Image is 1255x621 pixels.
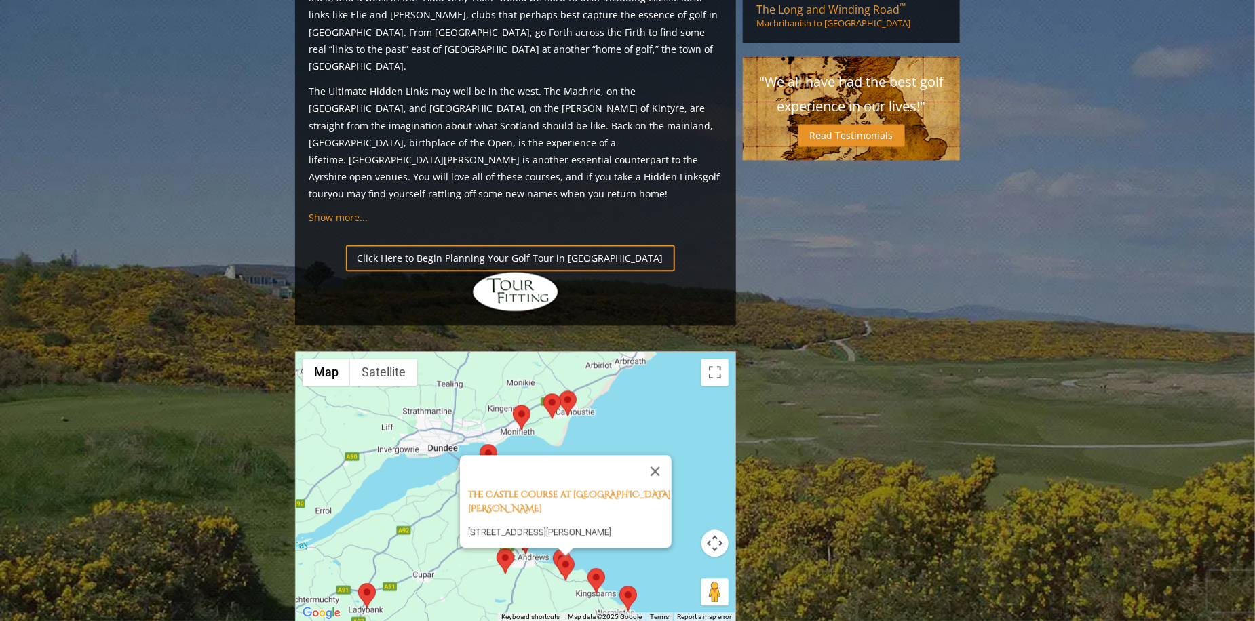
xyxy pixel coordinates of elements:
sup: ™ [900,1,906,12]
a: Report a map error [677,613,731,620]
a: Show more... [309,211,368,224]
button: Map camera controls [701,529,729,557]
button: Drag Pegman onto the map to open Street View [701,578,729,605]
p: "We all have had the best golf experience in our lives!" [756,70,946,119]
a: The Long and Winding Road™Machrihanish to [GEOGRAPHIC_DATA] [756,2,946,29]
button: Toggle fullscreen view [701,359,729,386]
button: Close [639,455,672,487]
button: Show satellite imagery [350,359,417,386]
a: The Castle Course at [GEOGRAPHIC_DATA][PERSON_NAME] [468,488,671,515]
p: The Ultimate Hidden Links may well be in the west. The Machrie, on the [GEOGRAPHIC_DATA], and [GE... [309,83,722,202]
a: Read Testimonials [798,124,905,146]
span: Map data ©2025 Google [568,613,642,620]
img: Hidden Links [471,271,560,312]
span: The Long and Winding Road [756,2,906,17]
a: Terms (opens in new tab) [650,613,669,620]
button: Show street map [303,359,350,386]
a: Click Here to Begin Planning Your Golf Tour in [GEOGRAPHIC_DATA] [346,245,675,271]
p: [STREET_ADDRESS][PERSON_NAME] [468,523,672,539]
